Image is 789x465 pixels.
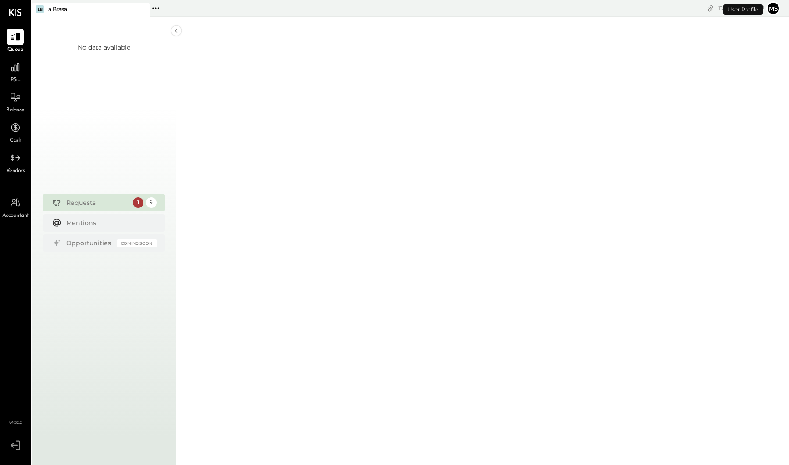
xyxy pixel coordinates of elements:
[723,4,763,15] div: User Profile
[66,239,113,247] div: Opportunities
[0,29,30,54] a: Queue
[0,89,30,114] a: Balance
[66,218,152,227] div: Mentions
[11,76,21,84] span: P&L
[706,4,715,13] div: copy link
[78,43,130,52] div: No data available
[766,1,780,15] button: ms
[45,5,67,13] div: La Brasa
[66,198,129,207] div: Requests
[0,194,30,220] a: Accountant
[6,107,25,114] span: Balance
[0,150,30,175] a: Vendors
[36,5,44,13] div: LB
[0,119,30,145] a: Cash
[6,167,25,175] span: Vendors
[10,137,21,145] span: Cash
[0,59,30,84] a: P&L
[717,4,764,12] div: [DATE]
[2,212,29,220] span: Accountant
[133,197,143,208] div: 1
[117,239,157,247] div: Coming Soon
[7,46,24,54] span: Queue
[146,197,157,208] div: 9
